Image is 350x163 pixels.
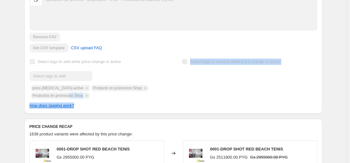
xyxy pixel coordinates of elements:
[29,103,74,108] a: How does tagging work?
[29,132,133,136] span: 1638 product variants were affected by this price change:
[29,71,92,81] input: Select tags to add
[210,154,248,160] div: Gs 2511800.00 PYG
[57,154,94,160] div: Gs 2955000.00 PYG
[186,144,205,163] img: d6e0368d58148c6ad460601ded0ac417_80x.jpg
[29,124,317,129] h6: PRICE CHANGE RECAP
[250,154,288,160] strike: Gs 2955000.00 PYG
[190,59,280,64] span: Select tags to remove while price change is active
[38,59,121,64] span: Select tags to add while price change is active
[210,147,283,151] span: 0001-DROP SHOT RED BEACH TENIS
[57,147,130,151] span: 0001-DROP SHOT RED BEACH TENIS
[33,144,52,163] img: d6e0368d58148c6ad460601ded0ac417_80x.jpg
[67,43,106,53] a: CSV upload FAQ
[71,45,102,51] span: CSV upload FAQ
